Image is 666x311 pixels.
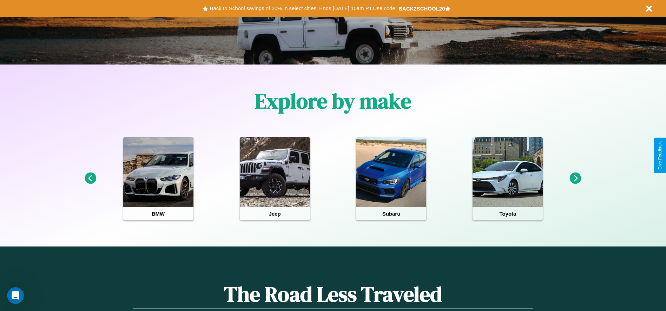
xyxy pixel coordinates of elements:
[133,280,533,309] h1: The Road Less Traveled
[240,207,310,220] h4: Jeep
[208,4,398,13] button: Back to School savings of 20% in select cities! Ends [DATE] 10am PT.Use code:
[473,207,543,220] h4: Toyota
[356,207,426,220] h4: Subaru
[255,87,411,115] h1: Explore by make
[123,207,193,220] h4: BMW
[398,6,445,12] b: BACK2SCHOOL20
[658,141,662,170] div: Give Feedback
[7,287,24,304] iframe: Intercom live chat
